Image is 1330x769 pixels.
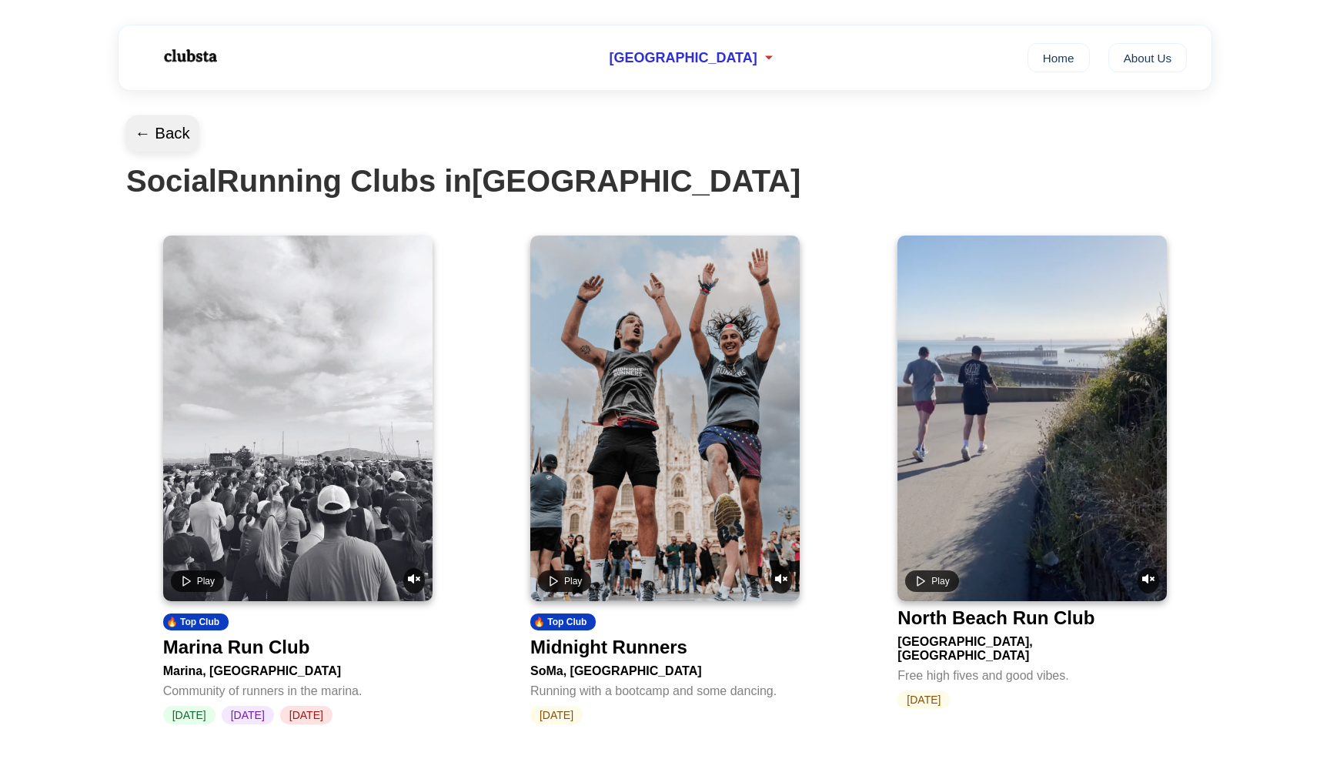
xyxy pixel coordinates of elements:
[530,706,583,724] span: [DATE]
[1108,43,1188,72] a: About Us
[403,568,425,593] button: Unmute video
[897,629,1167,663] div: [GEOGRAPHIC_DATA], [GEOGRAPHIC_DATA]
[609,50,757,66] span: [GEOGRAPHIC_DATA]
[931,576,949,587] span: Play
[530,658,800,678] div: SoMa, [GEOGRAPHIC_DATA]
[770,568,792,593] button: Unmute video
[897,663,1167,683] div: Free high fives and good vibes.
[163,658,433,678] div: Marina, [GEOGRAPHIC_DATA]
[222,706,274,724] span: [DATE]
[163,637,310,658] div: Marina Run Club
[1138,568,1159,593] button: Unmute video
[538,570,591,592] button: Play video
[125,115,199,152] button: ← Back
[1028,43,1090,72] a: Home
[530,614,596,630] div: 🔥 Top Club
[897,607,1094,629] div: North Beach Run Club
[897,236,1167,709] a: Play videoUnmute videoNorth Beach Run Club[GEOGRAPHIC_DATA], [GEOGRAPHIC_DATA]Free high fives and...
[280,706,332,724] span: [DATE]
[197,576,215,587] span: Play
[163,706,216,724] span: [DATE]
[171,570,224,592] button: Play video
[530,637,687,658] div: Midnight Runners
[163,678,433,698] div: Community of runners in the marina.
[143,37,236,75] img: Logo
[163,236,433,724] a: Play videoUnmute video🔥 Top ClubMarina Run ClubMarina, [GEOGRAPHIC_DATA]Community of runners in t...
[530,236,800,724] a: Play videoUnmute video🔥 Top ClubMidnight RunnersSoMa, [GEOGRAPHIC_DATA]Running with a bootcamp an...
[897,690,950,709] span: [DATE]
[163,614,229,630] div: 🔥 Top Club
[530,678,800,698] div: Running with a bootcamp and some dancing.
[564,576,582,587] span: Play
[905,570,958,592] button: Play video
[126,164,1204,199] h1: Social Running Clubs in [GEOGRAPHIC_DATA]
